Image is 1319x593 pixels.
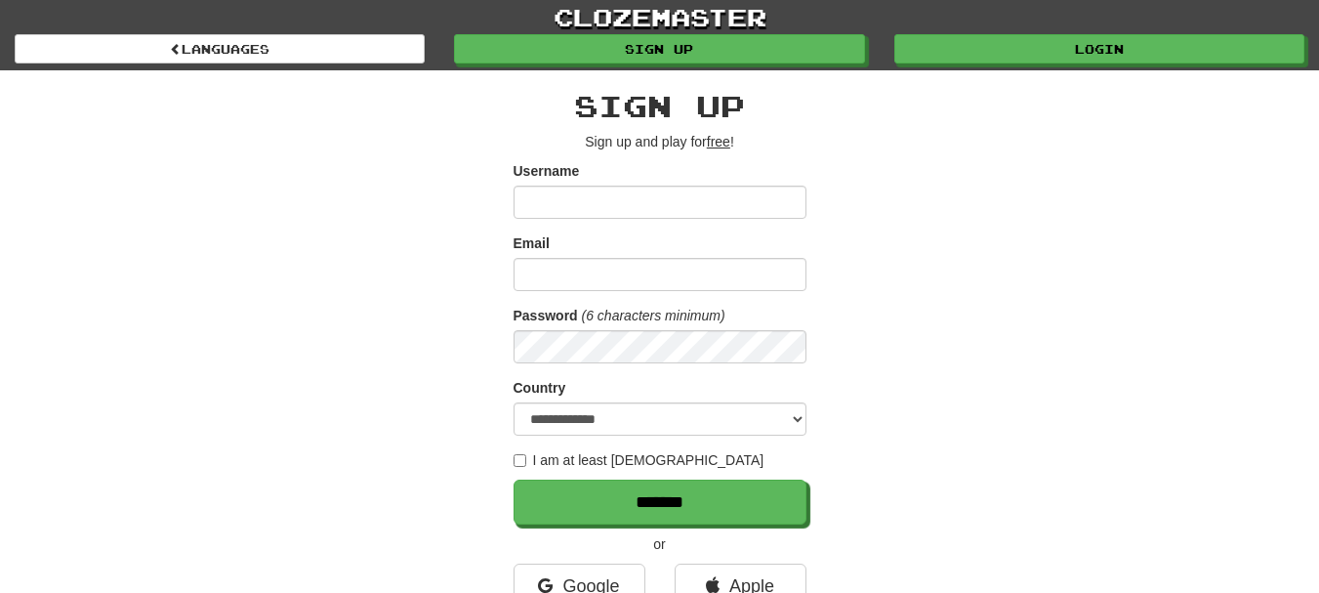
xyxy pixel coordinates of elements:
[582,308,725,323] em: (6 characters minimum)
[454,34,864,64] a: Sign up
[514,378,566,398] label: Country
[894,34,1304,64] a: Login
[707,134,730,149] u: free
[514,132,806,151] p: Sign up and play for !
[15,34,425,64] a: Languages
[514,454,526,467] input: I am at least [DEMOGRAPHIC_DATA]
[514,306,578,325] label: Password
[514,90,806,122] h2: Sign up
[514,161,580,181] label: Username
[514,450,764,470] label: I am at least [DEMOGRAPHIC_DATA]
[514,534,806,554] p: or
[514,233,550,253] label: Email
